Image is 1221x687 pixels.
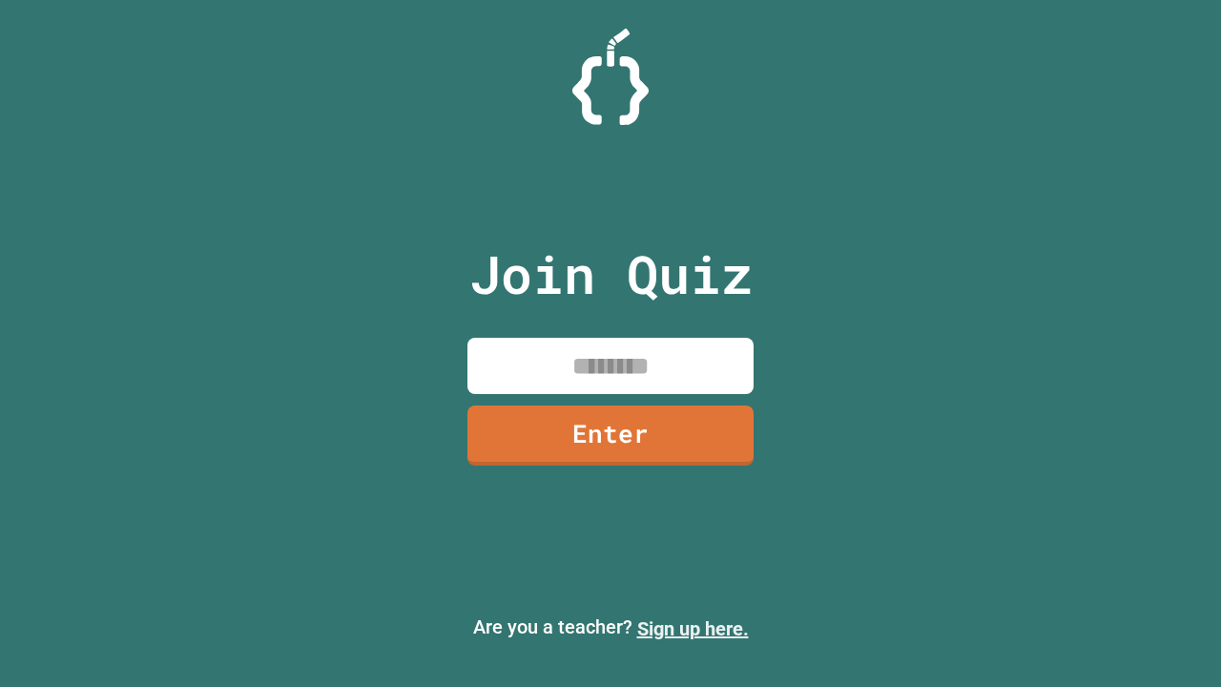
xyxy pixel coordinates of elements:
p: Join Quiz [469,235,753,314]
iframe: chat widget [1063,528,1202,609]
iframe: chat widget [1141,611,1202,668]
p: Are you a teacher? [15,613,1206,643]
a: Enter [467,406,754,466]
a: Sign up here. [637,617,749,640]
img: Logo.svg [572,29,649,125]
